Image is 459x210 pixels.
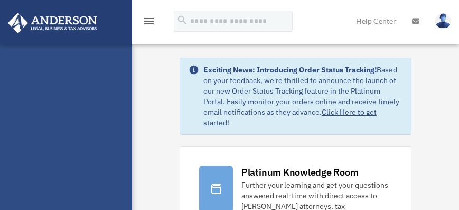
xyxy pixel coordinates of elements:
div: Based on your feedback, we're thrilled to announce the launch of our new Order Status Tracking fe... [203,65,402,128]
div: Platinum Knowledge Room [241,166,359,179]
i: menu [143,15,155,28]
img: Anderson Advisors Platinum Portal [5,13,100,33]
a: menu [143,19,155,28]
strong: Exciting News: Introducing Order Status Tracking! [203,65,377,75]
i: search [176,14,188,26]
img: User Pic [435,13,451,29]
a: Click Here to get started! [203,107,377,127]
